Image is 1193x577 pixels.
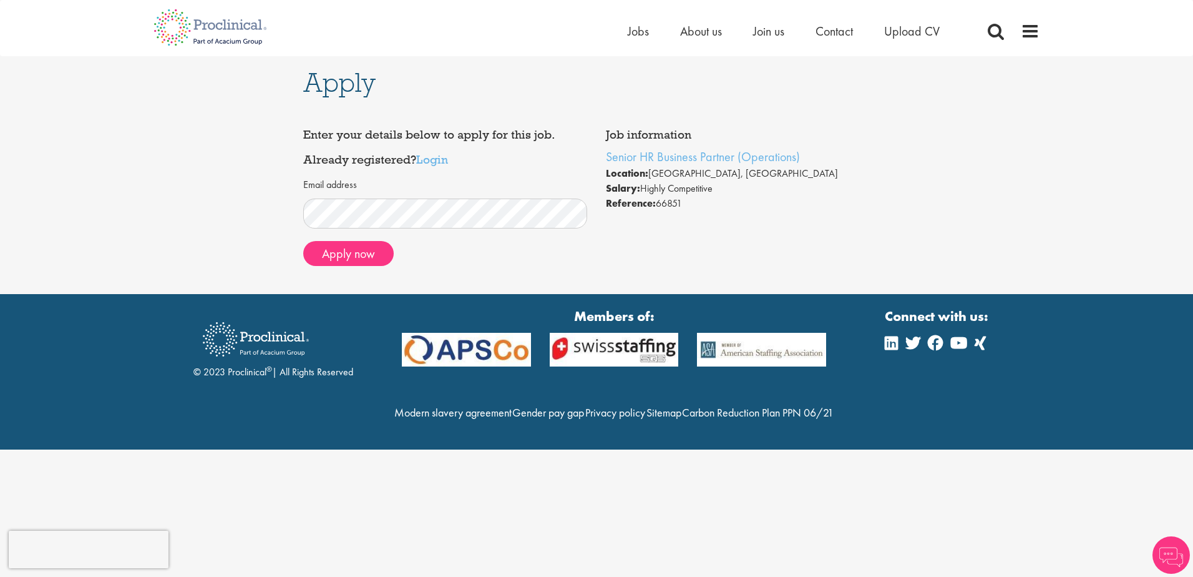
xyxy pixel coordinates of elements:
img: APSCo [688,333,835,367]
button: Apply now [303,241,394,266]
div: © 2023 Proclinical | All Rights Reserved [193,313,353,380]
h4: Enter your details below to apply for this job. Already registered? [303,129,588,165]
h4: Job information [606,129,890,141]
sup: ® [266,364,272,374]
iframe: reCAPTCHA [9,531,168,568]
strong: Salary: [606,182,640,195]
a: Gender pay gap [512,405,584,420]
a: Privacy policy [585,405,645,420]
strong: Reference: [606,197,656,210]
strong: Location: [606,167,648,180]
img: APSCo [540,333,688,367]
a: Contact [816,23,853,39]
li: Highly Competitive [606,181,890,196]
a: Senior HR Business Partner (Operations) [606,149,800,165]
span: Apply [303,66,376,99]
li: 66851 [606,196,890,211]
li: [GEOGRAPHIC_DATA], [GEOGRAPHIC_DATA] [606,166,890,181]
a: Login [416,152,448,167]
a: Carbon Reduction Plan PPN 06/21 [682,405,834,420]
strong: Members of: [402,307,826,326]
a: Jobs [628,23,649,39]
a: About us [680,23,722,39]
img: APSCo [392,333,540,367]
img: Proclinical Recruitment [193,313,318,365]
strong: Connect with us: [885,307,991,326]
label: Email address [303,178,357,192]
img: Chatbot [1152,536,1190,574]
a: Sitemap [646,405,681,420]
a: Modern slavery agreement [394,405,512,420]
a: Join us [753,23,784,39]
a: Upload CV [884,23,940,39]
